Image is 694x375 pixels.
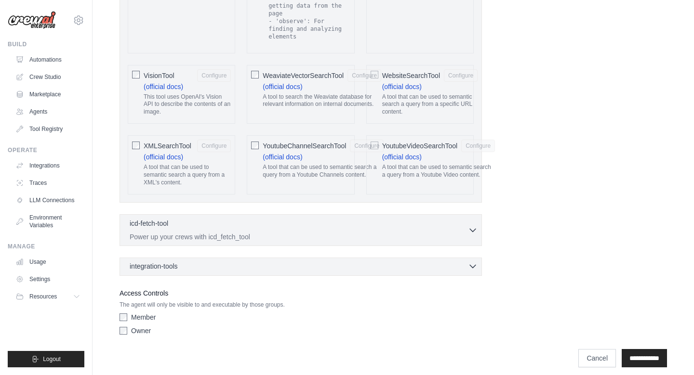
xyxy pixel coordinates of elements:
[263,93,381,108] p: A tool to search the Weaviate database for relevant information on internal documents.
[8,243,84,250] div: Manage
[43,355,61,363] span: Logout
[382,153,422,161] a: (official docs)
[130,261,178,271] span: integration-tools
[444,69,478,82] button: WebsiteSearchTool (official docs) A tool that can be used to semantic search a query from a speci...
[12,289,84,304] button: Resources
[347,69,381,82] button: WeaviateVectorSearchTool (official docs) A tool to search the Weaviate database for relevant info...
[131,326,151,336] label: Owner
[124,219,478,242] button: icd-fetch-tool Power up your crews with icd_fetch_tool
[12,175,84,191] a: Traces
[29,293,57,300] span: Resources
[144,71,174,80] span: VisionTool
[382,71,440,80] span: WebsiteSearchTool
[197,140,231,152] button: XMLSearchTool (official docs) A tool that can be used to semantic search a query from a XML's con...
[12,104,84,119] a: Agents
[12,210,84,233] a: Environment Variables
[144,141,191,151] span: XMLSearchTool
[382,164,495,179] p: A tool that can be used to semantic search a query from a Youtube Video content.
[131,312,156,322] label: Member
[8,351,84,367] button: Logout
[12,272,84,287] a: Settings
[8,11,56,29] img: Logo
[263,141,346,151] span: YoutubeChannelSearchTool
[144,83,183,91] a: (official docs)
[12,158,84,173] a: Integrations
[263,153,302,161] a: (official docs)
[578,349,616,367] a: Cancel
[124,261,478,271] button: integration-tools
[12,69,84,85] a: Crew Studio
[12,52,84,67] a: Automations
[130,219,168,228] p: icd-fetch-tool
[263,164,384,179] p: A tool that can be used to semantic search a query from a Youtube Channels content.
[350,140,384,152] button: YoutubeChannelSearchTool (official docs) A tool that can be used to semantic search a query from ...
[12,87,84,102] a: Marketplace
[8,146,84,154] div: Operate
[12,254,84,270] a: Usage
[382,83,422,91] a: (official docs)
[12,121,84,137] a: Tool Registry
[12,193,84,208] a: LLM Connections
[120,287,482,299] label: Access Controls
[461,140,495,152] button: YoutubeVideoSearchTool (official docs) A tool that can be used to semantic search a query from a ...
[144,164,231,186] p: A tool that can be used to semantic search a query from a XML's content.
[144,153,183,161] a: (official docs)
[144,93,231,116] p: This tool uses OpenAI's Vision API to describe the contents of an image.
[263,71,344,80] span: WeaviateVectorSearchTool
[8,40,84,48] div: Build
[382,141,457,151] span: YoutubeVideoSearchTool
[120,301,482,309] p: The agent will only be visible to and executable by those groups.
[382,93,478,116] p: A tool that can be used to semantic search a query from a specific URL content.
[263,83,302,91] a: (official docs)
[130,232,468,242] p: Power up your crews with icd_fetch_tool
[197,69,231,82] button: VisionTool (official docs) This tool uses OpenAI's Vision API to describe the contents of an image.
